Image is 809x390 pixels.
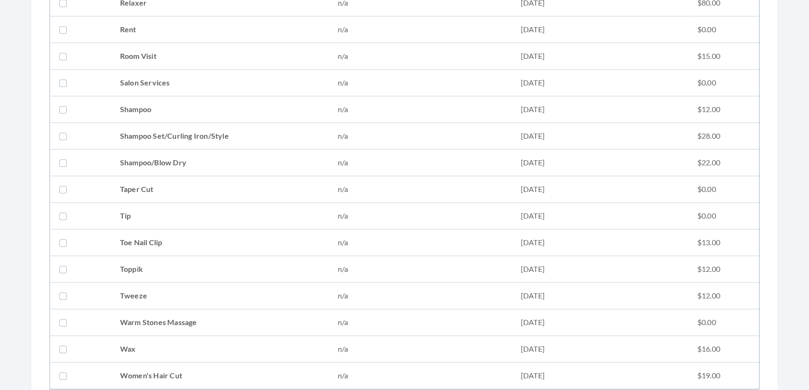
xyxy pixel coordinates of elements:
td: $19.00 [688,362,759,389]
td: $12.00 [688,283,759,309]
td: $12.00 [688,256,759,283]
td: n/a [328,123,511,149]
td: $15.00 [688,43,759,70]
td: Tweeze [111,283,328,309]
td: [DATE] [511,283,688,309]
td: n/a [328,362,511,389]
td: Shampoo/Blow Dry [111,149,328,176]
td: [DATE] [511,229,688,256]
td: [DATE] [511,70,688,96]
td: $22.00 [688,149,759,176]
td: n/a [328,203,511,229]
td: [DATE] [511,309,688,336]
td: [DATE] [511,96,688,123]
td: Warm Stones Massage [111,309,328,336]
td: $0.00 [688,176,759,203]
td: Wax [111,336,328,362]
td: [DATE] [511,336,688,362]
td: [DATE] [511,256,688,283]
td: Salon Services [111,70,328,96]
td: n/a [328,43,511,70]
td: $16.00 [688,336,759,362]
td: $0.00 [688,309,759,336]
td: Rent [111,16,328,43]
td: [DATE] [511,203,688,229]
td: Taper Cut [111,176,328,203]
td: Toppik [111,256,328,283]
td: Tip [111,203,328,229]
td: [DATE] [511,16,688,43]
td: n/a [328,309,511,336]
td: [DATE] [511,149,688,176]
td: $0.00 [688,203,759,229]
td: [DATE] [511,362,688,389]
td: n/a [328,96,511,123]
td: n/a [328,176,511,203]
td: Room Visit [111,43,328,70]
td: Shampoo [111,96,328,123]
td: $0.00 [688,16,759,43]
td: n/a [328,70,511,96]
td: Shampoo Set/Curling Iron/Style [111,123,328,149]
td: n/a [328,149,511,176]
td: $0.00 [688,70,759,96]
td: n/a [328,229,511,256]
td: $28.00 [688,123,759,149]
td: n/a [328,283,511,309]
td: [DATE] [511,176,688,203]
td: n/a [328,256,511,283]
td: $12.00 [688,96,759,123]
td: n/a [328,16,511,43]
td: [DATE] [511,123,688,149]
td: n/a [328,336,511,362]
td: [DATE] [511,43,688,70]
td: $13.00 [688,229,759,256]
td: Women's Hair Cut [111,362,328,389]
td: Toe Nail Clip [111,229,328,256]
